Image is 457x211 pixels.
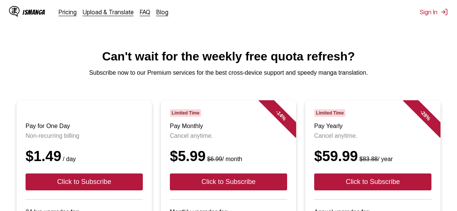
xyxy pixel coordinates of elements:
a: Blog [156,8,168,16]
div: $1.49 [26,148,143,164]
img: IsManga Logo [9,6,20,17]
p: Subscribe now to our Premium services for the best cross-device support and speedy manga translat... [6,69,451,76]
img: Sign out [440,8,448,16]
div: - 28 % [403,93,448,138]
a: IsManga LogoIsManga [9,6,59,18]
p: Cancel anytime. [170,133,287,139]
h1: Can't wait for the weekly free quota refresh? [6,50,451,63]
a: FAQ [140,8,150,16]
span: Limited Time [314,109,345,117]
p: Non-recurring billing [26,133,143,139]
h3: Pay Monthly [170,123,287,130]
h3: Pay Yearly [314,123,431,130]
small: / year [358,156,393,162]
small: / day [61,156,76,162]
a: Pricing [59,8,77,16]
s: $6.99 [207,156,222,162]
div: IsManga [23,9,45,16]
button: Click to Subscribe [26,173,143,190]
div: - 14 % [259,93,304,138]
button: Click to Subscribe [314,173,431,190]
h3: Pay for One Day [26,123,143,130]
small: / month [206,156,242,162]
div: $5.99 [170,148,287,164]
p: Cancel anytime. [314,133,431,139]
div: $59.99 [314,148,431,164]
a: Upload & Translate [83,8,134,16]
button: Click to Subscribe [170,173,287,190]
button: Sign In [420,8,448,16]
s: $83.88 [359,156,378,162]
span: Limited Time [170,109,201,117]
